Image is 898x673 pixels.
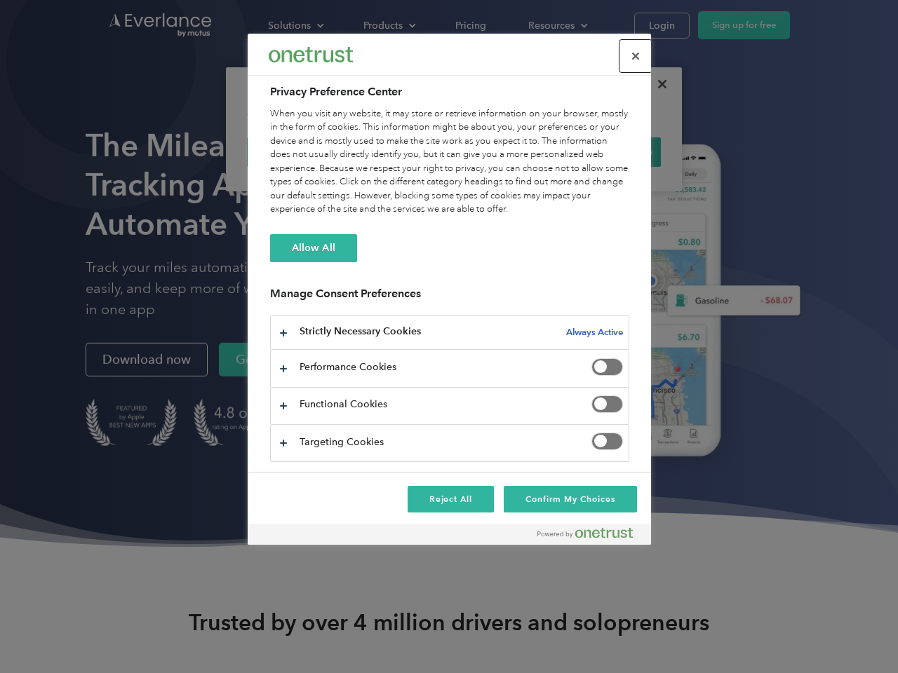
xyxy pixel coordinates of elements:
[408,486,495,512] button: Reject All
[270,234,357,262] button: Allow All
[270,287,629,308] h3: Manage Consent Preferences
[270,83,629,100] h2: Privacy Preference Center
[537,527,633,538] img: Powered by OneTrust Opens in a new Tab
[537,527,644,545] a: Powered by OneTrust Opens in a new Tab
[270,107,629,217] div: When you visit any website, it may store or retrieve information on your browser, mostly in the f...
[248,34,651,545] div: Privacy Preference Center
[269,41,353,69] div: Everlance
[248,34,651,545] div: Preference center
[269,47,353,62] img: Everlance
[504,486,636,512] button: Confirm My Choices
[620,41,651,72] button: Close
